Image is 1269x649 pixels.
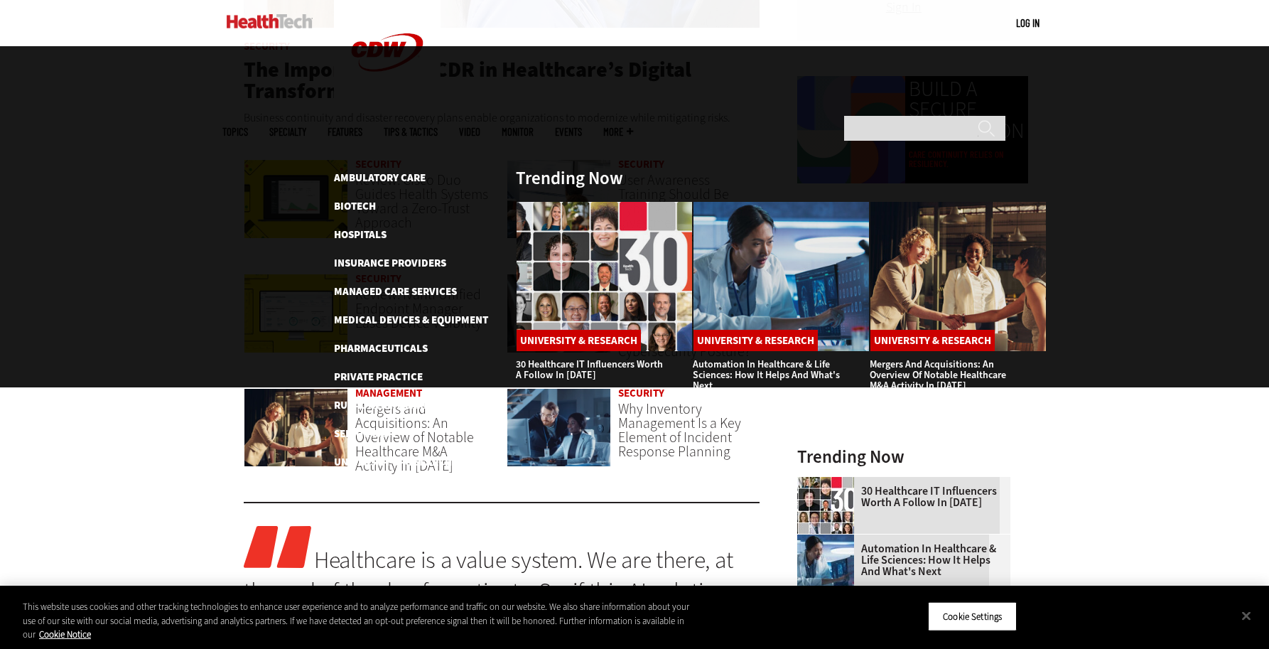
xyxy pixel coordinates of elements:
[797,535,861,546] a: medical researchers looks at images on a monitor in a lab
[870,358,1006,392] a: Mergers and Acquisitions: An Overview of Notable Healthcare M&A Activity in [DATE]
[334,171,426,185] a: Ambulatory Care
[870,201,1047,352] img: business leaders shake hands in conference room
[39,628,91,640] a: More information about your privacy
[797,543,1002,577] a: Automation in Healthcare & Life Sciences: How It Helps and What's Next
[334,341,428,355] a: Pharmaceuticals
[1016,16,1039,29] a: Log in
[516,358,663,382] a: 30 Healthcare IT Influencers Worth a Follow in [DATE]
[516,169,623,187] h3: Trending Now
[693,201,870,352] img: medical researchers looks at images on a monitor in a lab
[334,284,457,299] a: Managed Care Services
[1016,16,1039,31] div: User menu
[870,330,995,351] a: University & Research
[334,427,396,441] a: Senior Care
[928,601,1017,631] button: Cookie Settings
[517,330,641,351] a: University & Research
[797,486,1002,508] a: 30 Healthcare IT Influencers Worth a Follow in [DATE]
[244,388,348,468] img: business leaders shake hands in conference room
[334,370,423,384] a: Private Practice
[334,398,429,412] a: Rural Healthcare
[1231,600,1262,631] button: Close
[797,477,854,534] img: collage of influencers
[516,201,693,352] img: collage of influencers
[334,455,452,469] a: University & Research
[693,358,840,392] a: Automation in Healthcare & Life Sciences: How It Helps and What's Next
[23,600,698,642] div: This website uses cookies and other tracking technologies to enhance user experience and to analy...
[244,388,348,481] a: business leaders shake hands in conference room
[797,535,854,591] img: medical researchers looks at images on a monitor in a lab
[334,256,446,270] a: Insurance Providers
[334,313,488,327] a: Medical Devices & Equipment
[227,14,313,28] img: Home
[334,227,387,242] a: Hospitals
[693,330,818,351] a: University & Research
[334,199,376,213] a: Biotech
